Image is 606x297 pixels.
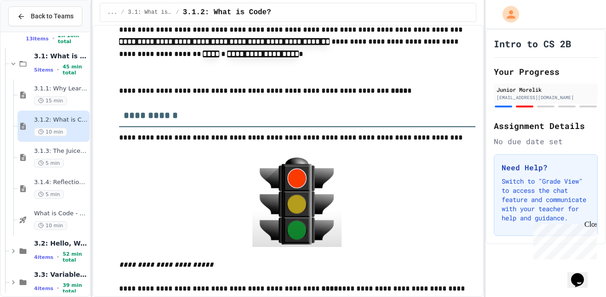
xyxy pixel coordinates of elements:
span: 3.1.4: Reflection - Evolving Technology [34,179,88,186]
span: 3.1.3: The JuiceMind IDE [34,147,88,155]
span: / [121,9,124,16]
span: 5 min [34,190,64,199]
span: • [57,253,59,261]
span: ... [108,9,118,16]
span: 3.1.2: What is Code? [34,116,88,124]
span: 39 min total [63,282,87,294]
div: Junior Morelik [497,85,595,94]
span: 15 min [34,96,67,105]
iframe: chat widget [530,220,597,259]
p: Switch to "Grade View" to access the chat feature and communicate with your teacher for help and ... [502,177,590,223]
span: 5 min [34,159,64,168]
div: [EMAIL_ADDRESS][DOMAIN_NAME] [497,94,595,101]
span: 10 min [34,128,67,136]
span: 3.2: Hello, World! [34,239,88,247]
iframe: chat widget [567,260,597,288]
h2: Assignment Details [494,119,598,132]
div: Chat with us now!Close [4,4,63,58]
span: 4 items [34,254,53,260]
span: 10 min [34,221,67,230]
span: / [176,9,179,16]
span: What is Code - Quiz [34,210,88,218]
button: Back to Teams [8,6,82,26]
span: 3.1: What is Code? [128,9,172,16]
span: 3.1.2: What is Code? [183,7,271,18]
span: • [57,285,59,292]
span: 13 items [26,36,49,42]
span: 3.3: Variables and Data Types [34,270,88,279]
span: • [52,35,54,42]
span: • [57,66,59,73]
span: 3.1.1: Why Learn to Program? [34,85,88,93]
span: 5 items [34,67,53,73]
h1: Intro to CS 2B [494,37,571,50]
h2: Your Progress [494,65,598,78]
div: No due date set [494,136,598,147]
span: Back to Teams [31,11,74,21]
div: My Account [493,4,521,25]
span: 45 min total [63,64,87,76]
span: 3.1: What is Code? [34,52,88,60]
span: 2h 16m total [58,33,88,45]
span: 52 min total [63,251,87,263]
h3: Need Help? [502,162,590,173]
span: 4 items [34,286,53,291]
